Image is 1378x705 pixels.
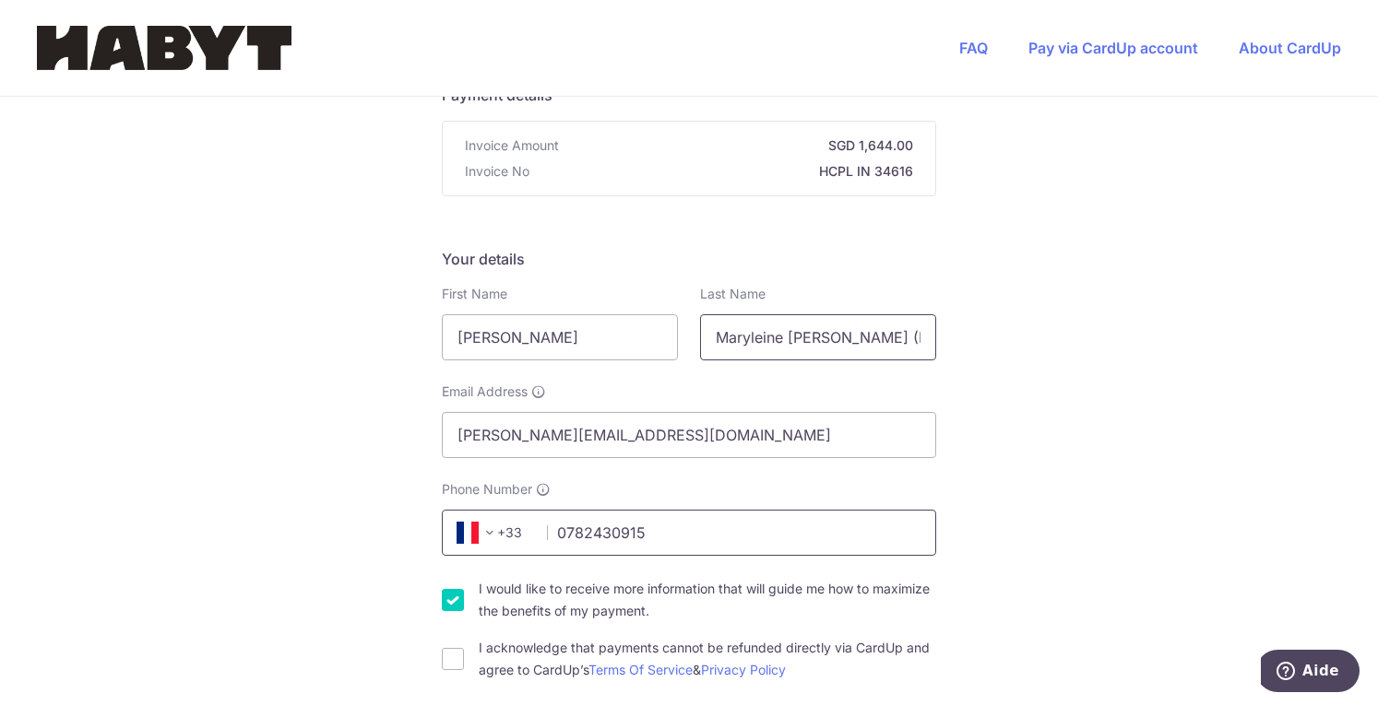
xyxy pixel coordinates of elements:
[566,136,913,155] strong: SGD 1,644.00
[479,578,936,622] label: I would like to receive more information that will guide me how to maximize the benefits of my pa...
[465,162,529,181] span: Invoice No
[442,480,532,499] span: Phone Number
[700,314,936,360] input: Last name
[442,248,936,270] h5: Your details
[457,522,501,544] span: +33
[479,637,936,681] label: I acknowledge that payments cannot be refunded directly via CardUp and agree to CardUp’s &
[537,162,913,181] strong: HCPL IN 34616
[1028,39,1198,57] a: Pay via CardUp account
[442,382,528,401] span: Email Address
[1239,39,1341,57] a: About CardUp
[442,412,936,458] input: Email address
[451,522,534,544] span: +33
[442,285,507,303] label: First Name
[465,136,559,155] span: Invoice Amount
[701,662,786,677] a: Privacy Policy
[700,285,766,303] label: Last Name
[588,662,693,677] a: Terms Of Service
[959,39,988,57] a: FAQ
[1261,650,1360,696] iframe: Ouvre un widget dans lequel vous pouvez trouver plus d’informations
[442,314,678,360] input: First name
